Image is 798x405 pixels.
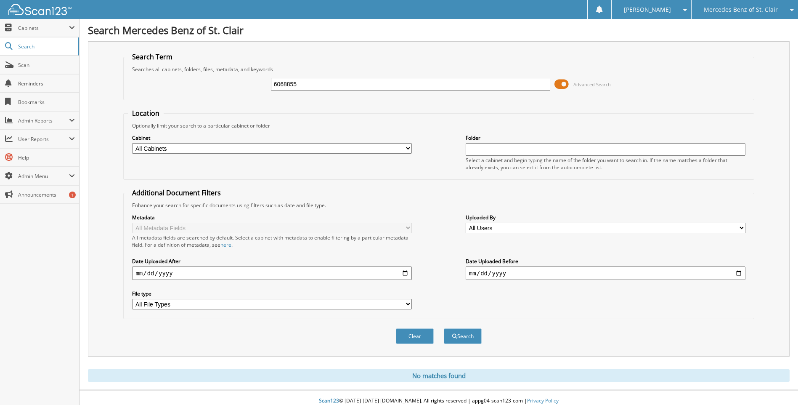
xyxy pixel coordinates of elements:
span: Reminders [18,80,75,87]
div: All metadata fields are searched by default. Select a cabinet with metadata to enable filtering b... [132,234,412,248]
div: Searches all cabinets, folders, files, metadata, and keywords [128,66,749,73]
div: Optionally limit your search to a particular cabinet or folder [128,122,749,129]
label: Cabinet [132,134,412,141]
span: Advanced Search [573,81,611,88]
h1: Search Mercedes Benz of St. Clair [88,23,790,37]
button: Search [444,328,482,344]
input: start [132,266,412,280]
label: Uploaded By [466,214,745,221]
legend: Search Term [128,52,177,61]
label: Date Uploaded Before [466,258,745,265]
img: scan123-logo-white.svg [8,4,72,15]
div: Enhance your search for specific documents using filters such as date and file type. [128,202,749,209]
button: Clear [396,328,434,344]
legend: Location [128,109,164,118]
span: Mercedes Benz of St. Clair [704,7,778,12]
label: Metadata [132,214,412,221]
a: here [220,241,231,248]
div: No matches found [88,369,790,382]
span: Scan [18,61,75,69]
span: [PERSON_NAME] [624,7,671,12]
span: Help [18,154,75,161]
span: Announcements [18,191,75,198]
legend: Additional Document Filters [128,188,225,197]
label: File type [132,290,412,297]
span: Scan123 [319,397,339,404]
span: Bookmarks [18,99,75,106]
span: Admin Menu [18,173,69,180]
div: 1 [69,192,76,198]
input: end [466,266,745,280]
a: Privacy Policy [527,397,559,404]
div: Select a cabinet and begin typing the name of the folder you want to search in. If the name match... [466,157,745,171]
span: Search [18,43,74,50]
span: Cabinets [18,24,69,32]
span: Admin Reports [18,117,69,124]
span: User Reports [18,136,69,143]
label: Date Uploaded After [132,258,412,265]
label: Folder [466,134,745,141]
